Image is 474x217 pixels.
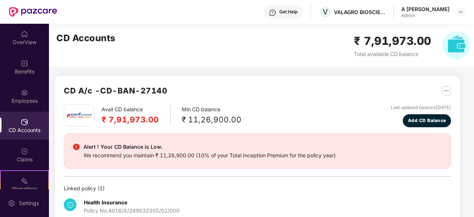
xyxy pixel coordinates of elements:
[83,142,336,151] div: Alert ! Your CD Balance is Low.
[64,198,76,211] img: svg+xml;base64,PHN2ZyB4bWxucz0iaHR0cDovL3d3dy53My5vcmcvMjAwMC9zdmciIHdpZHRoPSIzNCIgaGVpZ2h0PSIzNC...
[8,200,15,207] img: svg+xml;base64,PHN2ZyBpZD0iU2V0dGluZy0yMHgyMCIgeG1sbnM9Imh0dHA6Ly93d3cudzMub3JnLzIwMDAvc3ZnIiB3aW...
[21,60,28,67] img: svg+xml;base64,PHN2ZyBpZD0iQmVuZWZpdHMiIHhtbG5zPSJodHRwOi8vd3d3LnczLm9yZy8yMDAwL3N2ZyIgd2lkdGg9Ij...
[83,151,336,160] div: We recommend you maintain ₹ 11,26,900.00 (10% of your Total Inception Premium for the policy year)
[323,7,328,16] span: V
[391,104,451,111] div: Last updated balance [DATE]
[408,117,446,124] span: Add CD Balance
[354,32,431,50] h2: ₹ 7,91,973.00
[269,9,276,16] img: svg+xml;base64,PHN2ZyBpZD0iSGVscC0zMngzMiIgeG1sbnM9Imh0dHA6Ly93d3cudzMub3JnLzIwMDAvc3ZnIiB3aWR0aD...
[442,86,451,95] img: svg+xml;base64,PHN2ZyB4bWxucz0iaHR0cDovL3d3dy53My5vcmcvMjAwMC9zdmciIHdpZHRoPSIyNSIgaGVpZ2h0PSIyNS...
[64,184,451,193] div: Linked policy ( 1 )
[84,207,180,215] div: Policy No. 4016/X/289032305/02/000
[17,200,41,207] div: Settings
[21,118,28,126] img: svg+xml;base64,PHN2ZyBpZD0iQ0RfQWNjb3VudHMiIGRhdGEtbmFtZT0iQ0QgQWNjb3VudHMiIHhtbG5zPSJodHRwOi8vd3...
[102,105,171,126] div: Avail CD balance
[401,6,450,13] div: A [PERSON_NAME]
[458,9,464,15] img: svg+xml;base64,PHN2ZyBpZD0iRHJvcGRvd24tMzJ4MzIiIHhtbG5zPSJodHRwOi8vd3d3LnczLm9yZy8yMDAwL3N2ZyIgd2...
[182,105,241,126] div: Min CD balance
[182,114,241,126] div: ₹ 11,26,900.00
[56,31,116,45] h2: CD Accounts
[354,51,418,57] span: Total available CD balance
[21,89,28,96] img: svg+xml;base64,PHN2ZyBpZD0iRW1wbG95ZWVzIiB4bWxucz0iaHR0cDovL3d3dy53My5vcmcvMjAwMC9zdmciIHdpZHRoPS...
[73,144,80,150] img: svg+xml;base64,PHN2ZyBpZD0iRGFuZ2VyX2FsZXJ0IiBkYXRhLW5hbWU9IkRhbmdlciBhbGVydCIgeG1sbnM9Imh0dHA6Ly...
[102,114,159,126] h2: ₹ 7,91,973.00
[9,7,57,17] img: New Pazcare Logo
[1,185,48,193] div: Stepathon
[401,13,450,19] div: Admin
[442,31,471,59] img: svg+xml;base64,PHN2ZyB4bWxucz0iaHR0cDovL3d3dy53My5vcmcvMjAwMC9zdmciIHhtbG5zOnhsaW5rPSJodHRwOi8vd3...
[334,9,386,16] div: VALAGRO BIOSCIENCES
[64,85,167,97] h2: CD A/c - CD-BAN-27140
[84,199,127,206] b: Health Insurance
[279,9,297,15] div: Get Help
[21,148,28,155] img: svg+xml;base64,PHN2ZyBpZD0iQ2xhaW0iIHhtbG5zPSJodHRwOi8vd3d3LnczLm9yZy8yMDAwL3N2ZyIgd2lkdGg9IjIwIi...
[403,114,451,127] button: Add CD Balance
[21,177,28,184] img: svg+xml;base64,PHN2ZyB4bWxucz0iaHR0cDovL3d3dy53My5vcmcvMjAwMC9zdmciIHdpZHRoPSIyMSIgaGVpZ2h0PSIyMC...
[65,111,93,120] img: icici.png
[21,30,28,38] img: svg+xml;base64,PHN2ZyBpZD0iSG9tZSIgeG1sbnM9Imh0dHA6Ly93d3cudzMub3JnLzIwMDAvc3ZnIiB3aWR0aD0iMjAiIG...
